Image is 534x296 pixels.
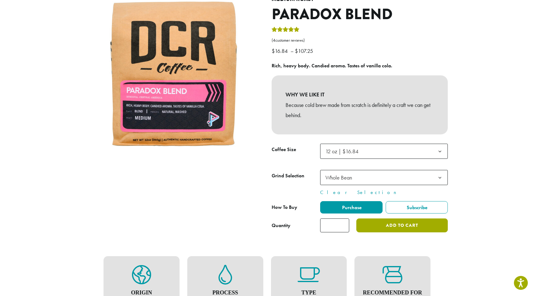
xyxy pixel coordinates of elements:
[341,204,362,211] span: Purchase
[272,171,320,180] label: Grind Selection
[320,144,448,159] span: 12 oz | $16.84
[325,174,352,181] span: Whole Bean
[272,47,289,54] bdi: 16.84
[295,47,298,54] span: $
[286,89,434,100] b: WHY WE LIKE IT
[272,26,299,35] div: Rated 5.00 out of 5
[323,171,358,184] span: Whole Bean
[323,145,365,157] span: 12 oz | $16.84
[272,6,448,23] h1: Paradox Blend
[286,100,434,121] p: Because cold brew made from scratch is definitely a craft we can get behind.
[295,47,315,54] bdi: 107.25
[272,37,448,44] a: (4customer reviews)
[406,204,427,211] span: Subscribe
[320,218,349,232] input: Product quantity
[272,62,392,69] b: Rich, heavy body. Candied aroma. Tastes of vanilla cola.
[273,38,275,43] span: 4
[320,170,448,185] span: Whole Bean
[272,204,297,210] span: How To Buy
[290,47,294,54] span: –
[325,148,358,155] span: 12 oz | $16.84
[272,145,320,154] label: Coffee Size
[320,189,448,196] a: Clear Selection
[272,47,275,54] span: $
[272,222,290,229] div: Quantity
[356,218,448,232] button: Add to cart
